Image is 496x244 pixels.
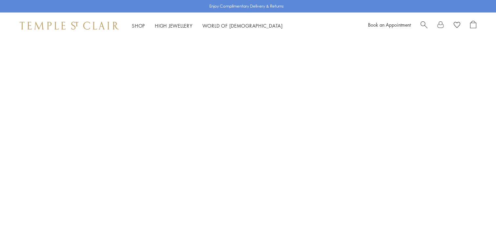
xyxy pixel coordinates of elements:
a: View Wishlist [454,21,460,31]
a: High JewelleryHigh Jewellery [155,22,193,29]
a: ShopShop [132,22,145,29]
a: Search [421,21,427,31]
a: Book an Appointment [368,21,411,28]
p: Enjoy Complimentary Delivery & Returns [209,3,284,10]
a: World of [DEMOGRAPHIC_DATA]World of [DEMOGRAPHIC_DATA] [202,22,283,29]
nav: Main navigation [132,22,283,30]
img: Temple St. Clair [20,22,119,30]
a: Open Shopping Bag [470,21,476,31]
